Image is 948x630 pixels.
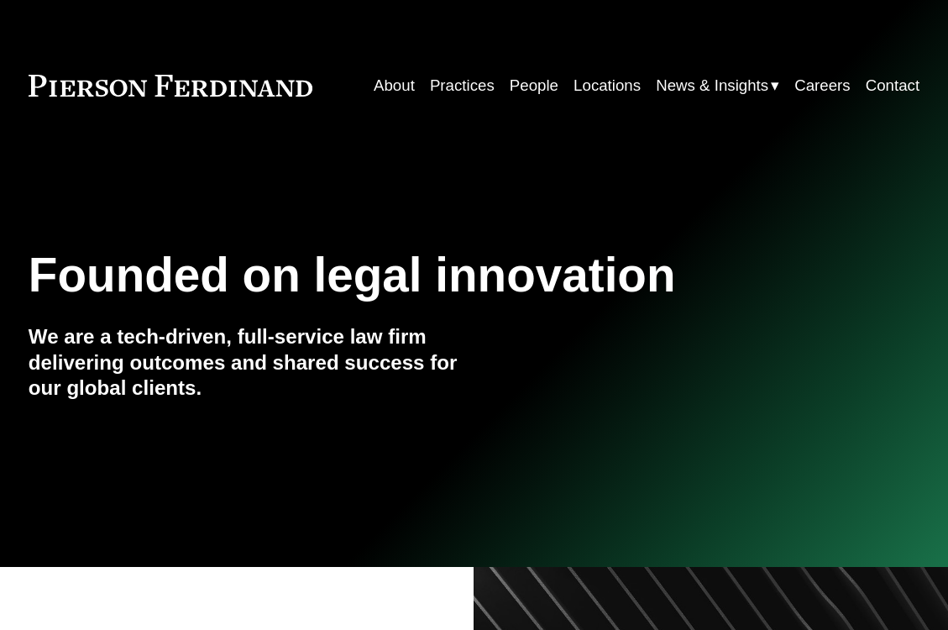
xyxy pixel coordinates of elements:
a: People [510,70,558,101]
a: Locations [574,70,641,101]
span: News & Insights [656,71,768,100]
a: Careers [794,70,850,101]
h4: We are a tech-driven, full-service law firm delivering outcomes and shared success for our global... [29,324,474,402]
a: Contact [866,70,919,101]
a: Practices [430,70,495,101]
h1: Founded on legal innovation [29,249,771,303]
a: folder dropdown [656,70,779,101]
a: About [374,70,415,101]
